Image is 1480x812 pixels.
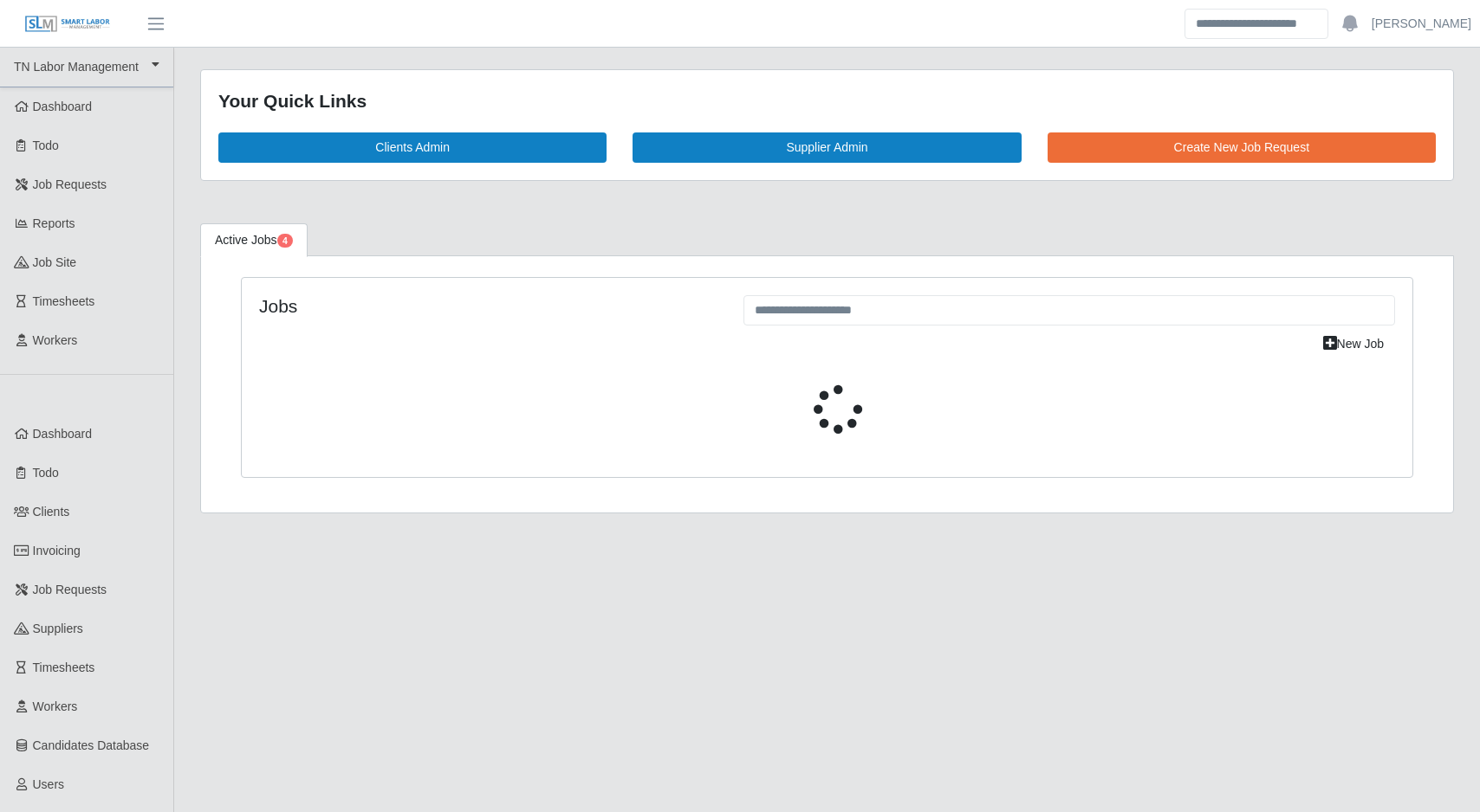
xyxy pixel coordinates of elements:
span: Suppliers [33,622,83,635]
div: Your Quick Links [218,87,1436,115]
span: Dashboard [33,100,93,113]
span: Pending Jobs [277,234,293,248]
a: Supplier Admin [633,132,1021,163]
span: job site [33,255,77,269]
span: Job Requests [33,177,107,191]
a: Active Jobs [200,223,308,257]
h4: Jobs [259,295,717,317]
a: Create New Job Request [1048,132,1436,163]
a: Clients Admin [218,132,607,163]
input: Search [1185,9,1328,39]
span: Users [33,777,65,791]
span: Timesheets [33,294,95,308]
span: Dashboard [33,427,93,441]
span: Candidates Database [33,738,150,752]
span: Workers [33,699,78,713]
span: Timesheets [33,661,95,674]
a: [PERSON_NAME] [1372,15,1471,33]
img: SLM Logo [24,15,111,34]
span: Todo [33,139,59,152]
span: Invoicing [33,544,81,557]
span: Todo [33,466,59,480]
span: Reports [33,216,75,230]
span: Workers [33,333,78,347]
span: Clients [33,505,70,519]
span: Job Requests [33,583,107,596]
a: New Job [1312,329,1395,359]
